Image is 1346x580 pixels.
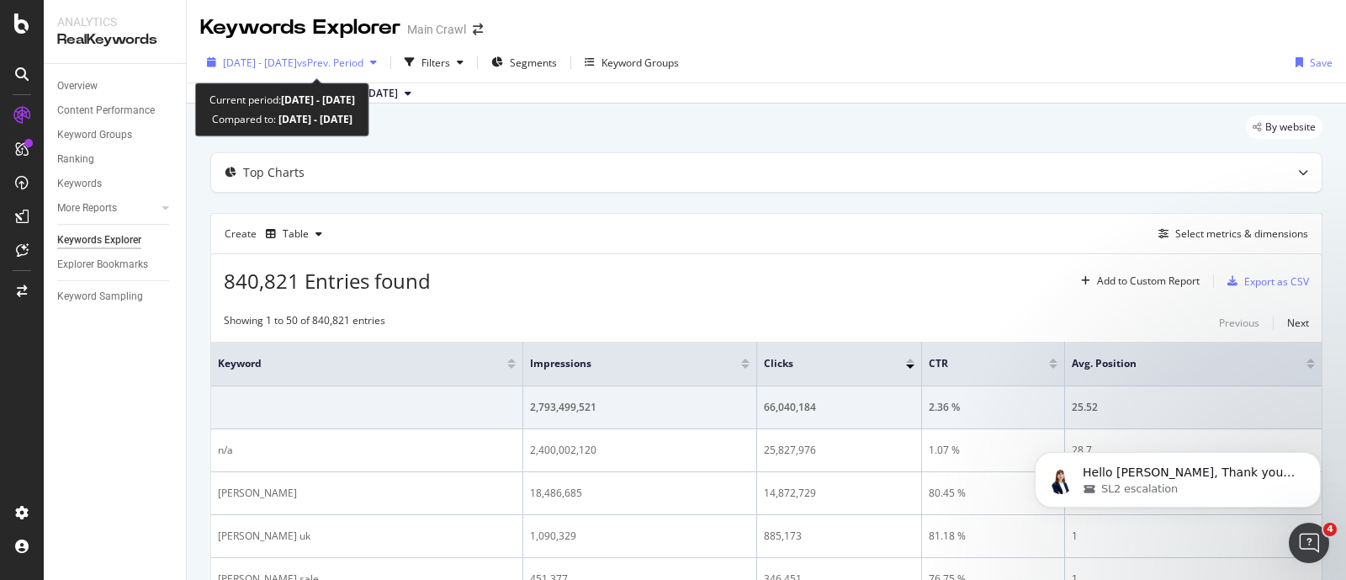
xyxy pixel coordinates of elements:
[223,56,297,70] span: [DATE] - [DATE]
[60,156,103,173] div: Colleen
[161,93,212,111] div: • 8m ago
[57,151,94,168] div: Ranking
[252,425,336,492] button: Help
[407,21,466,38] div: Main Crawl
[764,443,914,458] div: 25,827,976
[601,56,679,70] div: Keyword Groups
[57,30,172,50] div: RealKeywords
[200,13,400,42] div: Keywords Explorer
[1246,115,1322,139] div: legacy label
[578,49,686,76] button: Keyword Groups
[218,443,516,458] div: n/a
[1310,56,1333,70] div: Save
[297,56,363,70] span: vs Prev. Period
[103,218,151,236] div: • [DATE]
[929,529,1057,544] div: 81.18 %
[57,77,174,95] a: Overview
[57,200,157,217] a: More Reports
[281,93,355,107] b: [DATE] - [DATE]
[224,313,385,333] div: Showing 1 to 50 of 840,821 entries
[57,175,102,193] div: Keywords
[530,486,750,501] div: 18,486,685
[57,102,155,120] div: Content Performance
[358,83,418,104] button: [DATE]
[60,93,157,111] div: [PERSON_NAME]
[60,343,157,360] div: [PERSON_NAME]
[57,200,117,217] div: More Reports
[1072,356,1281,371] span: Avg. Position
[1287,316,1309,330] div: Next
[1287,313,1309,333] button: Next
[93,374,245,407] button: Ask a question
[473,24,483,35] div: arrow-right-arrow-left
[57,126,174,144] a: Keyword Groups
[168,425,252,492] button: Tickets
[1152,224,1308,244] button: Select metrics & dimensions
[365,86,398,101] span: 2025 Aug. 14th
[161,280,208,298] div: • [DATE]
[200,49,384,76] button: [DATE] - [DATE]vsPrev. Period
[60,280,157,298] div: [PERSON_NAME]
[107,156,154,173] div: • [DATE]
[1010,417,1346,535] iframe: Intercom notifications message
[57,256,148,274] div: Explorer Bookmarks
[57,175,174,193] a: Keywords
[1219,316,1259,330] div: Previous
[1175,226,1308,241] div: Select metrics & dimensions
[19,201,53,235] img: Profile image for Hayley
[530,356,716,371] span: Impressions
[929,443,1057,458] div: 1.07 %
[929,356,1024,371] span: CTR
[218,529,516,544] div: [PERSON_NAME] uk
[530,400,750,415] div: 2,793,499,521
[764,400,914,415] div: 66,040,184
[224,267,431,295] span: 840,821 Entries found
[60,389,1206,402] span: Hi [PERSON_NAME]! 👋 Welcome to Botify chat support! Have a question? Reply to this message and ou...
[60,218,100,236] div: Hayley
[1323,523,1337,536] span: 4
[530,529,750,544] div: 1,090,329
[19,326,53,359] img: Profile image for Marlène
[84,425,168,492] button: Messages
[530,443,750,458] div: 2,400,002,120
[57,126,132,144] div: Keyword Groups
[295,7,326,37] div: Close
[209,90,355,109] div: Current period:
[57,77,98,95] div: Overview
[764,529,914,544] div: 885,173
[212,109,352,129] div: Compared to:
[57,256,174,274] a: Explorer Bookmarks
[57,288,174,306] a: Keyword Sampling
[57,231,141,249] div: Keywords Explorer
[57,13,172,30] div: Analytics
[57,231,174,249] a: Keywords Explorer
[1219,313,1259,333] button: Previous
[57,102,174,120] a: Content Performance
[510,56,557,70] span: Segments
[929,400,1057,415] div: 2.36 %
[225,221,329,247] div: Create
[1244,274,1309,289] div: Export as CSV
[283,229,309,239] div: Table
[19,68,53,102] img: Profile image for Chiara
[161,405,208,423] div: • [DATE]
[1072,400,1315,415] div: 25.52
[1221,268,1309,295] button: Export as CSV
[19,388,53,422] img: Profile image for Laura
[218,486,516,501] div: [PERSON_NAME]
[276,112,352,126] b: [DATE] - [DATE]
[125,8,215,36] h1: Messages
[57,151,174,168] a: Ranking
[421,56,450,70] div: Filters
[60,405,157,423] div: [PERSON_NAME]
[243,164,305,181] div: Top Charts
[57,288,143,306] div: Keyword Sampling
[24,467,59,479] span: Home
[259,221,329,247] button: Table
[485,49,564,76] button: Segments
[93,467,158,479] span: Messages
